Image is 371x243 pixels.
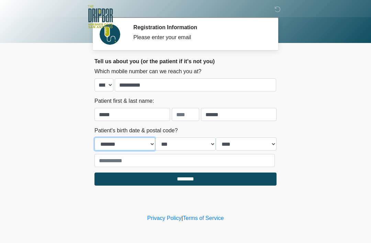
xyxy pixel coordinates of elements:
a: Privacy Policy [147,215,182,221]
a: Terms of Service [183,215,224,221]
a: | [181,215,183,221]
label: Patient first & last name: [94,97,154,105]
label: Patient's birth date & postal code? [94,126,178,135]
div: Please enter your email [133,33,266,42]
img: Agent Avatar [100,24,120,45]
h2: Tell us about you (or the patient if it's not you) [94,58,277,65]
label: Which mobile number can we reach you at? [94,67,201,76]
img: The DRIPBaR - The Strand at Huebner Oaks Logo [88,5,113,28]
